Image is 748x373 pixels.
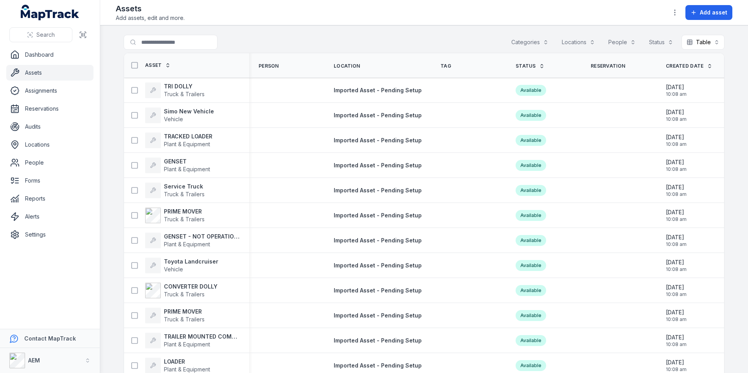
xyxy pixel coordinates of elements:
[116,3,185,14] h2: Assets
[557,35,600,50] button: Locations
[28,357,40,364] strong: AEM
[334,362,422,369] span: Imported Asset - Pending Setup
[334,63,360,69] span: Location
[164,358,210,366] strong: LOADER
[516,63,536,69] span: Status
[666,283,687,298] time: 20/08/2025, 10:08:45 am
[516,210,546,221] div: Available
[334,362,422,369] a: Imported Asset - Pending Setup
[6,65,93,81] a: Assets
[700,9,727,16] span: Add asset
[21,5,79,20] a: MapTrack
[516,160,546,171] div: Available
[164,341,210,348] span: Plant & Equipment
[334,312,422,319] a: Imported Asset - Pending Setup
[666,233,687,241] span: [DATE]
[334,262,422,269] span: Imported Asset - Pending Setup
[516,235,546,246] div: Available
[603,35,641,50] button: People
[164,216,205,222] span: Truck & Trailers
[6,47,93,63] a: Dashboard
[334,312,422,319] span: Imported Asset - Pending Setup
[591,63,625,69] span: Reservation
[164,366,210,373] span: Plant & Equipment
[666,158,687,172] time: 20/08/2025, 10:08:45 am
[164,316,205,323] span: Truck & Trailers
[666,83,687,91] span: [DATE]
[666,91,687,97] span: 10:08 am
[145,308,205,323] a: PRIME MOVERTruck & Trailers
[334,86,422,94] a: Imported Asset - Pending Setup
[666,366,687,373] span: 10:08 am
[666,258,687,266] span: [DATE]
[666,266,687,273] span: 10:08 am
[164,258,218,265] strong: Toyota Landcruiser
[666,191,687,197] span: 10:08 am
[145,158,210,173] a: GENSETPlant & Equipment
[441,63,451,69] span: Tag
[164,91,205,97] span: Truck & Trailers
[644,35,678,50] button: Status
[6,83,93,99] a: Assignments
[516,185,546,196] div: Available
[334,137,422,143] span: Imported Asset - Pending Setup
[666,63,712,69] a: Created Date
[164,141,210,147] span: Plant & Equipment
[666,316,687,323] span: 10:08 am
[9,27,72,42] button: Search
[24,335,76,342] strong: Contact MapTrack
[666,141,687,147] span: 10:08 am
[334,161,422,169] a: Imported Asset - Pending Setup
[164,241,210,247] span: Plant & Equipment
[666,283,687,291] span: [DATE]
[334,287,422,294] a: Imported Asset - Pending Setup
[164,166,210,172] span: Plant & Equipment
[164,158,210,165] strong: GENSET
[259,63,279,69] span: Person
[516,310,546,321] div: Available
[666,108,687,122] time: 20/08/2025, 10:08:45 am
[145,108,214,123] a: Simo New VehicleVehicle
[334,237,422,244] span: Imported Asset - Pending Setup
[116,14,185,22] span: Add assets, edit and more.
[334,337,422,344] a: Imported Asset - Pending Setup
[334,262,422,269] a: Imported Asset - Pending Setup
[164,283,218,291] strong: CONVERTER DOLLY
[666,216,687,222] span: 10:08 am
[334,87,422,93] span: Imported Asset - Pending Setup
[666,108,687,116] span: [DATE]
[666,158,687,166] span: [DATE]
[666,183,687,191] span: [DATE]
[334,287,422,294] span: Imported Asset - Pending Setup
[334,237,422,244] a: Imported Asset - Pending Setup
[164,208,205,215] strong: PRIME MOVER
[164,308,205,316] strong: PRIME MOVER
[164,116,183,122] span: Vehicle
[666,63,704,69] span: Created Date
[145,283,218,298] a: CONVERTER DOLLYTruck & Trailers
[164,108,214,115] strong: Simo New Vehicle
[6,191,93,206] a: Reports
[666,116,687,122] span: 10:08 am
[666,359,687,366] span: [DATE]
[516,285,546,296] div: Available
[506,35,554,50] button: Categories
[666,83,687,97] time: 20/08/2025, 10:08:45 am
[666,166,687,172] span: 10:08 am
[145,62,171,68] a: Asset
[516,335,546,346] div: Available
[164,82,205,90] strong: TRI DOLLY
[36,31,55,39] span: Search
[666,308,687,323] time: 20/08/2025, 10:08:45 am
[666,241,687,247] span: 10:08 am
[6,137,93,152] a: Locations
[164,333,240,341] strong: TRAILER MOUNTED COMPRESSOR
[334,212,422,219] a: Imported Asset - Pending Setup
[164,233,240,240] strong: GENSET - NOT OPERATIONAL
[164,291,205,298] span: Truck & Trailers
[666,133,687,147] time: 20/08/2025, 10:08:45 am
[666,208,687,222] time: 20/08/2025, 10:08:45 am
[666,341,687,348] span: 10:08 am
